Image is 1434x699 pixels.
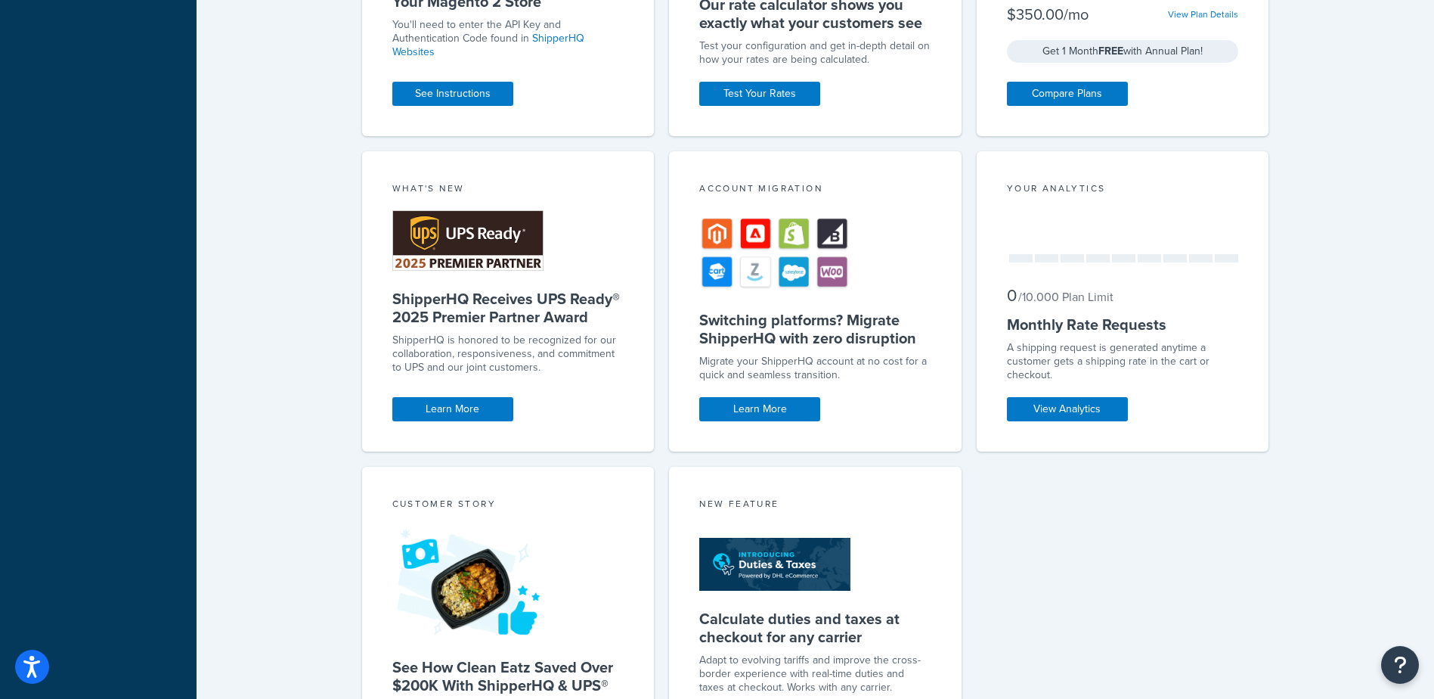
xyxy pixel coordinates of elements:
[1007,341,1239,382] div: A shipping request is generated anytime a customer gets a shipping rate in the cart or checkout.
[699,311,931,347] h5: Switching platforms? Migrate ShipperHQ with zero disruption
[699,39,931,67] div: Test your configuration and get in-depth detail on how your rates are being calculated.
[392,334,624,374] p: ShipperHQ is honored to be recognized for our collaboration, responsiveness, and commitment to UP...
[392,290,624,326] h5: ShipperHQ Receives UPS Ready® 2025 Premier Partner Award
[392,30,584,60] a: ShipperHQ Websites
[392,397,513,421] a: Learn More
[1007,283,1017,308] span: 0
[699,82,820,106] a: Test Your Rates
[392,497,624,514] div: Customer Story
[1168,8,1238,21] a: View Plan Details
[1098,43,1123,59] strong: FREE
[392,18,624,59] p: You'll need to enter the API Key and Authentication Code found in
[1381,646,1419,684] button: Open Resource Center
[1007,40,1239,63] div: Get 1 Month with Annual Plan!
[1007,315,1239,334] h5: Monthly Rate Requests
[392,82,513,106] a: See Instructions
[699,355,931,382] div: Migrate your ShipperHQ account at no cost for a quick and seamless transition.
[1007,397,1128,421] a: View Analytics
[699,182,931,199] div: Account Migration
[699,654,931,694] p: Adapt to evolving tariffs and improve the cross-border experience with real-time duties and taxes...
[1007,182,1239,199] div: Your Analytics
[1007,4,1089,25] div: $350.00/mo
[1007,82,1128,106] a: Compare Plans
[1018,288,1113,306] small: / 10.000 Plan Limit
[392,182,624,199] div: What's New
[699,397,820,421] a: Learn More
[699,497,931,514] div: New Feature
[699,610,931,646] h5: Calculate duties and taxes at checkout for any carrier
[392,658,624,694] h5: See How Clean Eatz Saved Over $200K With ShipperHQ & UPS®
